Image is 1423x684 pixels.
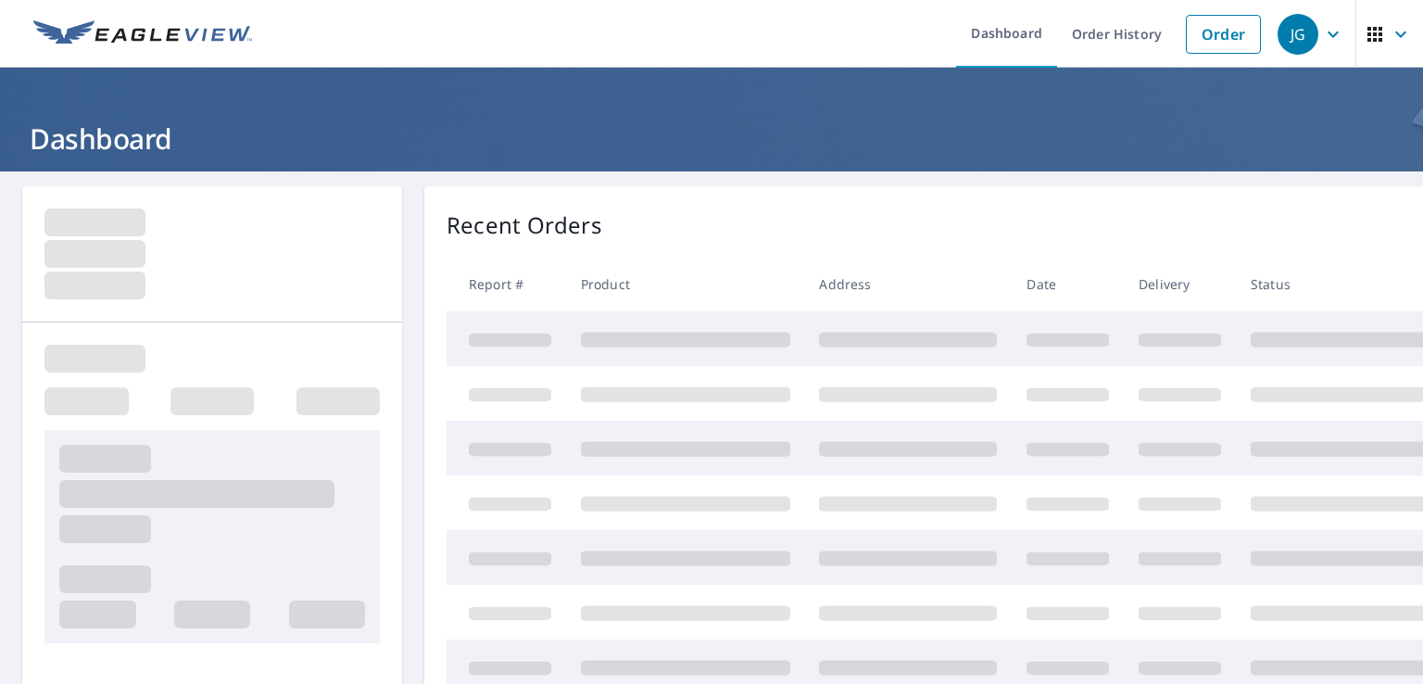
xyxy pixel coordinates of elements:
[447,257,566,311] th: Report #
[1012,257,1124,311] th: Date
[447,209,602,242] p: Recent Orders
[1124,257,1236,311] th: Delivery
[1278,14,1318,55] div: JG
[22,120,1401,158] h1: Dashboard
[33,20,252,48] img: EV Logo
[566,257,805,311] th: Product
[1186,15,1261,54] a: Order
[804,257,1012,311] th: Address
